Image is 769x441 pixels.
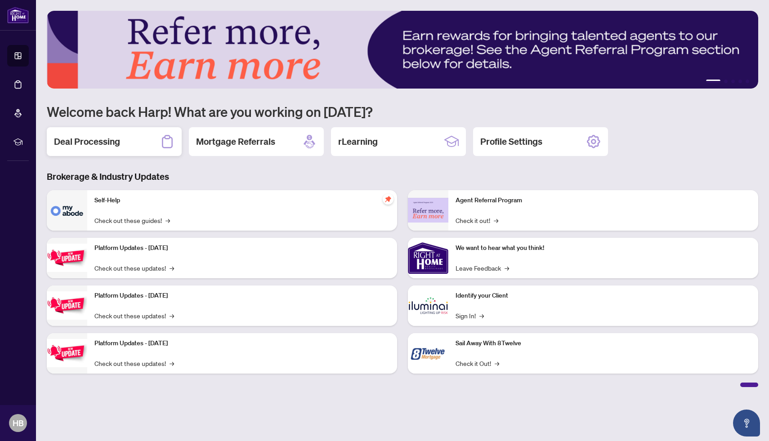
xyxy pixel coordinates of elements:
h2: rLearning [338,135,378,148]
img: Sail Away With 8Twelve [408,333,448,374]
a: Check out these updates!→ [94,358,174,368]
img: Platform Updates - July 21, 2025 [47,244,87,272]
span: → [495,358,499,368]
h3: Brokerage & Industry Updates [47,170,758,183]
img: Platform Updates - June 23, 2025 [47,339,87,367]
p: Self-Help [94,196,390,205]
a: Leave Feedback→ [456,263,509,273]
img: Slide 0 [47,11,758,89]
p: Identify your Client [456,291,751,301]
p: Platform Updates - [DATE] [94,339,390,348]
h2: Deal Processing [54,135,120,148]
h2: Profile Settings [480,135,542,148]
span: → [494,215,498,225]
button: Open asap [733,410,760,437]
span: HB [13,417,24,429]
span: → [170,311,174,321]
p: Sail Away With 8Twelve [456,339,751,348]
h1: Welcome back Harp! What are you working on [DATE]? [47,103,758,120]
img: logo [7,7,29,23]
span: → [479,311,484,321]
button: 3 [731,80,735,83]
a: Check out these updates!→ [94,311,174,321]
span: → [170,263,174,273]
button: 4 [738,80,742,83]
p: Platform Updates - [DATE] [94,291,390,301]
img: Platform Updates - July 8, 2025 [47,291,87,320]
a: Check it Out!→ [456,358,499,368]
a: Check out these updates!→ [94,263,174,273]
p: We want to hear what you think! [456,243,751,253]
a: Check it out!→ [456,215,498,225]
p: Platform Updates - [DATE] [94,243,390,253]
span: pushpin [383,194,393,205]
button: 2 [724,80,728,83]
a: Sign In!→ [456,311,484,321]
img: Agent Referral Program [408,198,448,223]
img: Identify your Client [408,285,448,326]
button: 5 [746,80,749,83]
button: 1 [706,80,720,83]
img: Self-Help [47,190,87,231]
h2: Mortgage Referrals [196,135,275,148]
span: → [505,263,509,273]
p: Agent Referral Program [456,196,751,205]
span: → [170,358,174,368]
img: We want to hear what you think! [408,238,448,278]
span: → [165,215,170,225]
a: Check out these guides!→ [94,215,170,225]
